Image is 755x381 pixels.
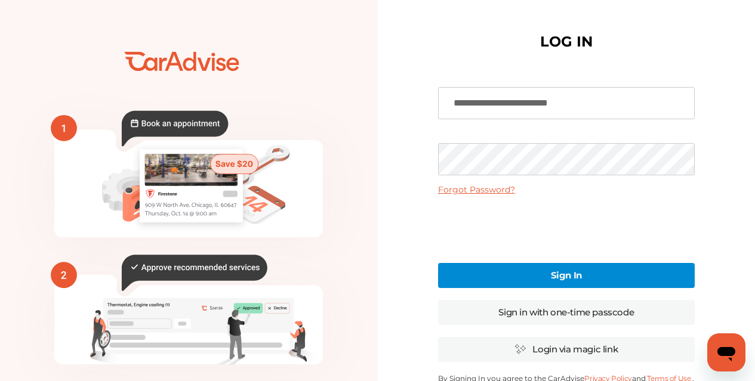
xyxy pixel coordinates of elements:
[438,300,695,325] a: Sign in with one-time passcode
[551,270,582,281] b: Sign In
[540,36,593,48] h1: LOG IN
[438,184,515,195] a: Forgot Password?
[707,333,745,371] iframe: Button to launch messaging window
[476,205,657,251] iframe: reCAPTCHA
[438,263,695,288] a: Sign In
[438,337,695,362] a: Login via magic link
[514,343,526,355] img: magic_icon.32c66aac.svg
